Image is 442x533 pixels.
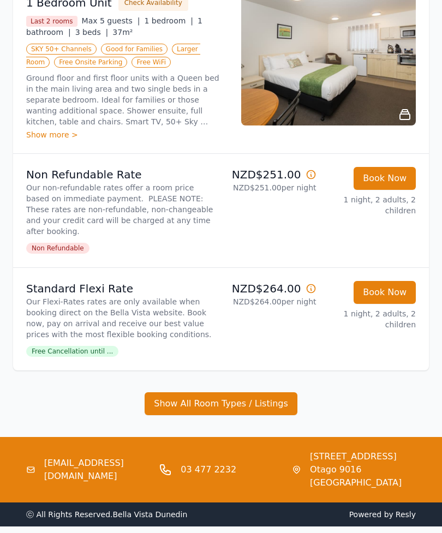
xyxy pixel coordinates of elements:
button: Book Now [354,281,416,304]
a: 03 477 2232 [181,463,236,476]
p: Standard Flexi Rate [26,281,217,296]
span: 1 bedroom | [144,16,193,25]
a: [EMAIL_ADDRESS][DOMAIN_NAME] [44,457,151,483]
span: Good for Families [101,44,168,55]
button: Show All Room Types / Listings [145,392,297,415]
span: 37m² [112,28,133,37]
span: SKY 50+ Channels [26,44,97,55]
p: Our non-refundable rates offer a room price based on immediate payment. PLEASE NOTE: These rates ... [26,182,217,237]
p: Ground floor and first floor units with a Queen bed in the main living area and two single beds i... [26,73,228,127]
span: Powered by [225,509,416,520]
p: NZD$264.00 [225,281,316,296]
span: ⓒ All Rights Reserved. Bella Vista Dunedin [26,510,187,519]
p: NZD$251.00 [225,167,316,182]
span: Free WiFi [132,57,171,68]
span: Non Refundable [26,243,89,254]
button: Book Now [354,167,416,190]
div: Show more > [26,129,228,140]
span: Free Onsite Parking [54,57,127,68]
p: NZD$251.00 per night [225,182,316,193]
p: 1 night, 2 adults, 2 children [325,308,416,330]
span: [STREET_ADDRESS] [310,450,416,463]
a: Resly [396,510,416,519]
span: 3 beds | [75,28,109,37]
p: Non Refundable Rate [26,167,217,182]
span: Last 2 rooms [26,16,77,27]
span: Max 5 guests | [82,16,140,25]
p: Our Flexi-Rates rates are only available when booking direct on the Bella Vista website. Book now... [26,296,217,340]
span: Free Cancellation until ... [26,346,118,357]
p: 1 night, 2 adults, 2 children [325,194,416,216]
span: Otago 9016 [GEOGRAPHIC_DATA] [310,463,416,489]
p: NZD$264.00 per night [225,296,316,307]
